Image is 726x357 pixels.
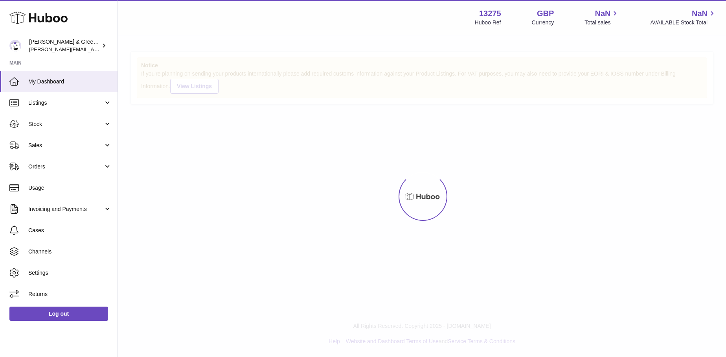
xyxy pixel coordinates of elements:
[584,8,619,26] a: NaN Total sales
[28,99,103,107] span: Listings
[537,8,554,19] strong: GBP
[28,120,103,128] span: Stock
[29,46,158,52] span: [PERSON_NAME][EMAIL_ADDRESS][DOMAIN_NAME]
[650,8,717,26] a: NaN AVAILABLE Stock Total
[479,8,501,19] strong: 13275
[28,142,103,149] span: Sales
[28,78,112,85] span: My Dashboard
[650,19,717,26] span: AVAILABLE Stock Total
[9,40,21,52] img: ellen@bluebadgecompany.co.uk
[28,269,112,277] span: Settings
[28,290,112,298] span: Returns
[28,163,103,170] span: Orders
[9,307,108,321] a: Log out
[28,227,112,234] span: Cases
[692,8,708,19] span: NaN
[29,38,100,53] div: [PERSON_NAME] & Green Ltd
[595,8,610,19] span: NaN
[532,19,554,26] div: Currency
[475,19,501,26] div: Huboo Ref
[28,248,112,255] span: Channels
[28,184,112,192] span: Usage
[28,205,103,213] span: Invoicing and Payments
[584,19,619,26] span: Total sales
